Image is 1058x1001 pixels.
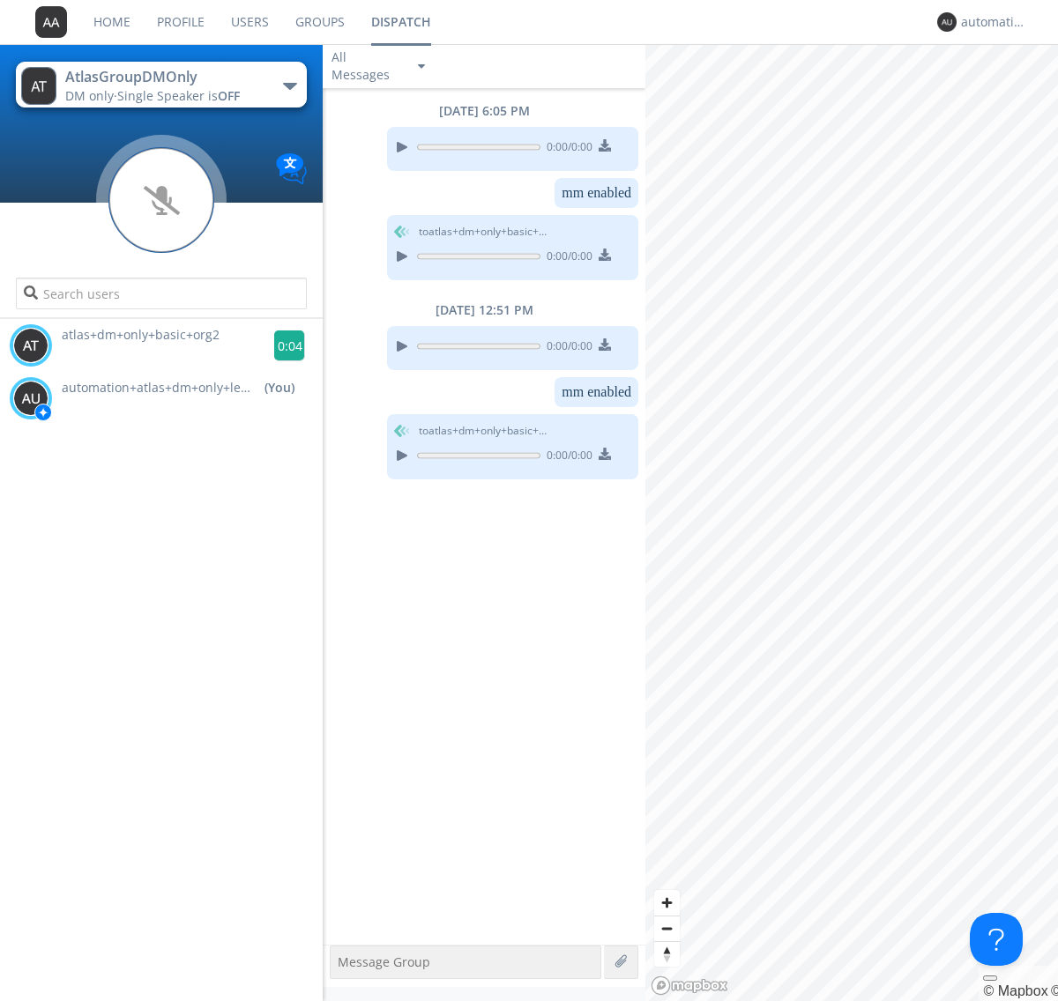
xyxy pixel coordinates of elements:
[16,278,306,309] input: Search users
[65,87,264,105] div: DM only ·
[654,941,680,967] button: Reset bearing to north
[35,6,67,38] img: 373638.png
[599,338,611,351] img: download media button
[323,301,645,319] div: [DATE] 12:51 PM
[540,139,592,159] span: 0:00 / 0:00
[418,64,425,69] img: caret-down-sm.svg
[599,248,611,261] img: download media button
[961,13,1027,31] div: automation+atlas+dm+only+lead+org2
[562,384,631,400] dc-p: mm enabled
[970,913,1023,966] iframe: Toggle Customer Support
[599,139,611,152] img: download media button
[13,328,48,363] img: 373638.png
[654,942,680,967] span: Reset bearing to north
[983,975,997,981] button: Toggle attribution
[983,983,1047,998] a: Mapbox
[21,67,56,105] img: 373638.png
[16,62,306,108] button: AtlasGroupDMOnlyDM only·Single Speaker isOFF
[540,338,592,358] span: 0:00 / 0:00
[562,185,631,201] dc-p: mm enabled
[13,381,48,416] img: 373638.png
[599,448,611,460] img: download media button
[654,916,680,941] span: Zoom out
[65,67,264,87] div: AtlasGroupDMOnly
[264,379,294,397] div: (You)
[276,153,307,184] img: Translation enabled
[654,916,680,941] button: Zoom out
[540,248,592,268] span: 0:00 / 0:00
[419,423,551,439] span: to atlas+dm+only+basic+org2
[117,87,240,104] span: Single Speaker is
[654,890,680,916] button: Zoom in
[332,48,402,84] div: All Messages
[540,448,592,467] span: 0:00 / 0:00
[419,224,551,240] span: to atlas+dm+only+basic+org2
[323,102,645,120] div: [DATE] 6:05 PM
[62,379,256,397] span: automation+atlas+dm+only+lead+org2
[651,975,728,996] a: Mapbox logo
[937,12,957,32] img: 373638.png
[62,326,220,343] span: atlas+dm+only+basic+org2
[218,87,240,104] span: OFF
